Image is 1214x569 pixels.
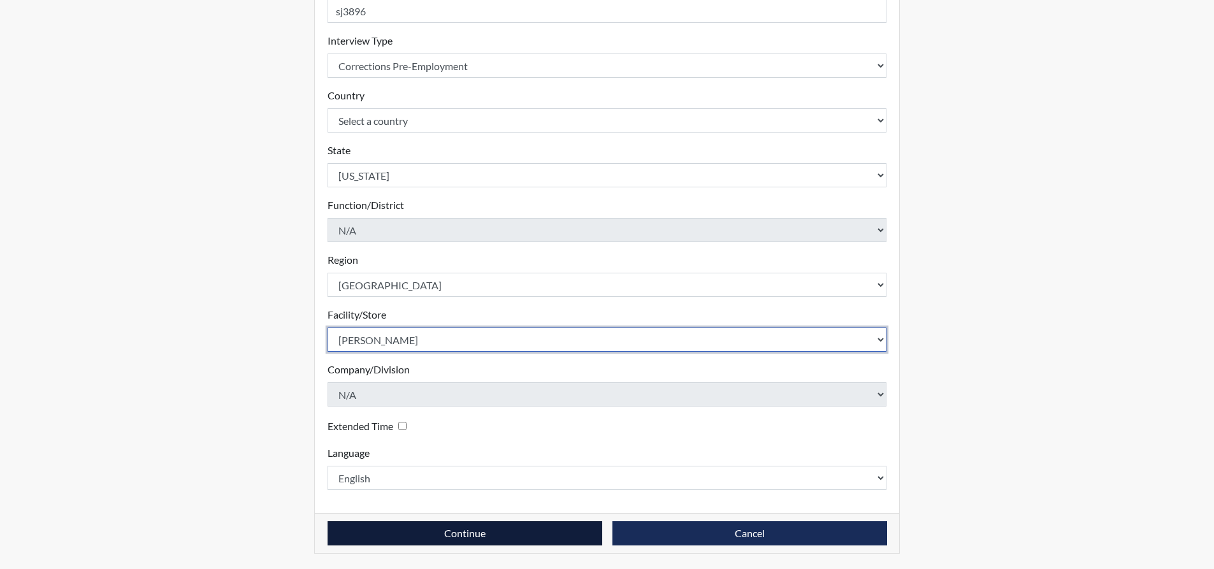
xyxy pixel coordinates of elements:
[328,143,350,158] label: State
[328,417,412,435] div: Checking this box will provide the interviewee with an accomodation of extra time to answer each ...
[328,419,393,434] label: Extended Time
[328,362,410,377] label: Company/Division
[612,521,887,545] button: Cancel
[328,33,393,48] label: Interview Type
[328,88,365,103] label: Country
[328,445,370,461] label: Language
[328,198,404,213] label: Function/District
[328,521,602,545] button: Continue
[328,307,386,322] label: Facility/Store
[328,252,358,268] label: Region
